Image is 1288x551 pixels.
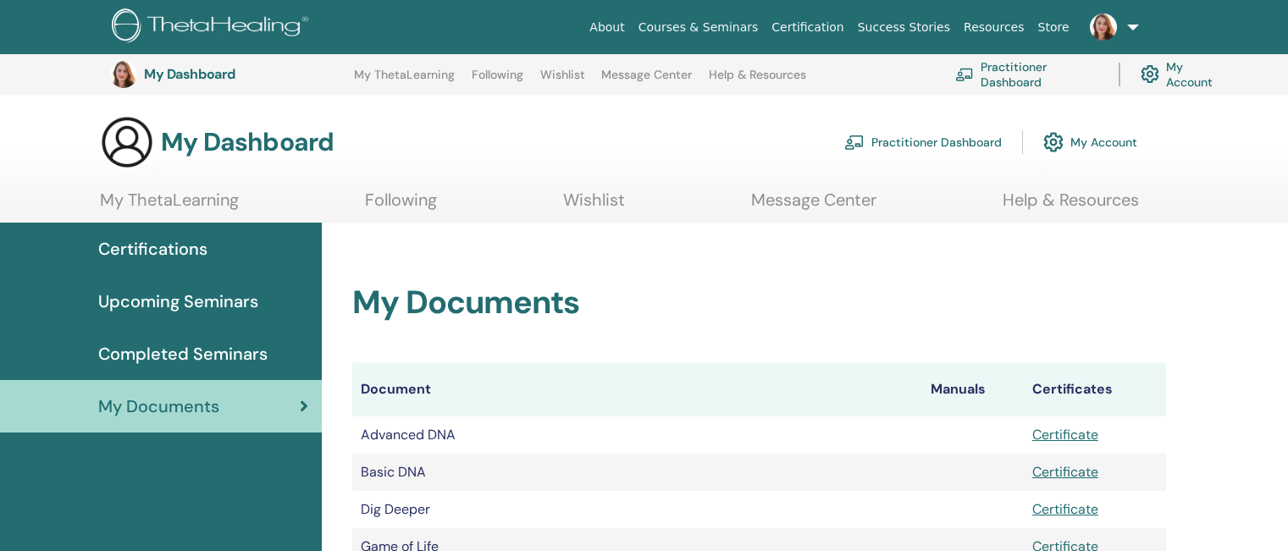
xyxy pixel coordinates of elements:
[540,68,585,95] a: Wishlist
[1043,128,1064,157] img: cog.svg
[98,341,268,366] span: Completed Seminars
[110,61,137,88] img: default.jpg
[1031,12,1076,43] a: Store
[851,12,957,43] a: Success Stories
[98,289,258,314] span: Upcoming Seminars
[1090,14,1117,41] img: default.jpg
[112,8,314,47] img: logo.png
[751,190,876,223] a: Message Center
[144,66,313,82] h3: My Dashboard
[161,127,334,157] h3: My Dashboard
[765,12,850,43] a: Certification
[352,362,922,416] th: Document
[1141,56,1226,93] a: My Account
[1032,500,1098,518] a: Certificate
[844,135,865,150] img: chalkboard-teacher.svg
[632,12,766,43] a: Courses & Seminars
[844,124,1002,161] a: Practitioner Dashboard
[1141,61,1159,87] img: cog.svg
[98,394,219,419] span: My Documents
[1003,190,1139,223] a: Help & Resources
[563,190,625,223] a: Wishlist
[955,56,1098,93] a: Practitioner Dashboard
[354,68,455,95] a: My ThetaLearning
[1024,362,1166,416] th: Certificates
[100,190,239,223] a: My ThetaLearning
[352,416,922,454] td: Advanced DNA
[1032,426,1098,444] a: Certificate
[98,236,207,262] span: Certifications
[709,68,806,95] a: Help & Resources
[955,68,974,81] img: chalkboard-teacher.svg
[472,68,523,95] a: Following
[352,491,922,528] td: Dig Deeper
[957,12,1031,43] a: Resources
[100,115,154,169] img: generic-user-icon.jpg
[352,284,1166,322] h2: My Documents
[352,454,922,491] td: Basic DNA
[922,362,1024,416] th: Manuals
[365,190,437,223] a: Following
[601,68,692,95] a: Message Center
[583,12,631,43] a: About
[1032,463,1098,481] a: Certificate
[1043,124,1137,161] a: My Account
